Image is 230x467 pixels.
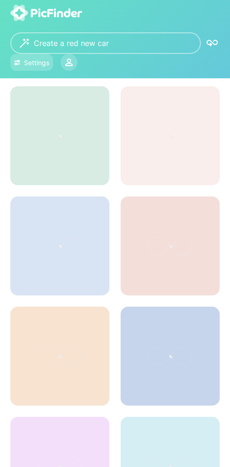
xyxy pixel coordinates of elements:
[14,59,20,67] img: icon-settings.svg
[20,38,29,48] img: wizard.svg
[207,38,218,49] img: icon-search.svg
[24,59,49,67] div: Settings
[10,5,82,21] img: logo-picfinder-white-transparent.svg
[10,54,53,71] button: Settings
